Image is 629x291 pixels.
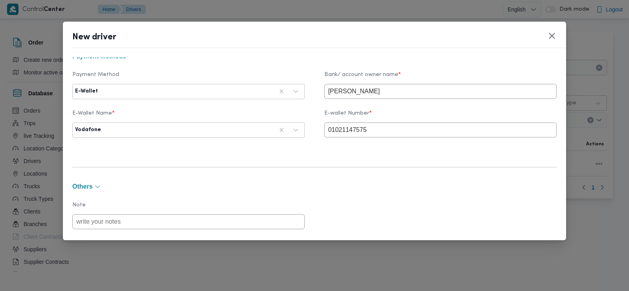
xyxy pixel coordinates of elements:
div: Others [72,192,557,244]
label: E-wallet Number [324,110,557,122]
div: E-Wallet [75,88,98,95]
header: New driver [72,31,576,48]
button: Others [72,183,557,190]
label: E-Wallet Name [72,110,305,122]
label: Note [72,202,305,214]
label: Payment Method [72,72,305,84]
div: Vodafone [75,127,101,133]
button: Closes this modal window [547,31,557,41]
input: Ex: 0000000000000 [324,122,557,137]
span: Others [72,183,93,190]
label: Bank/ account owner name [324,72,557,84]
input: Ex: Mohamed ahmed ali [324,84,557,99]
div: Payment Methods [72,61,557,153]
input: write your notes [72,214,305,229]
